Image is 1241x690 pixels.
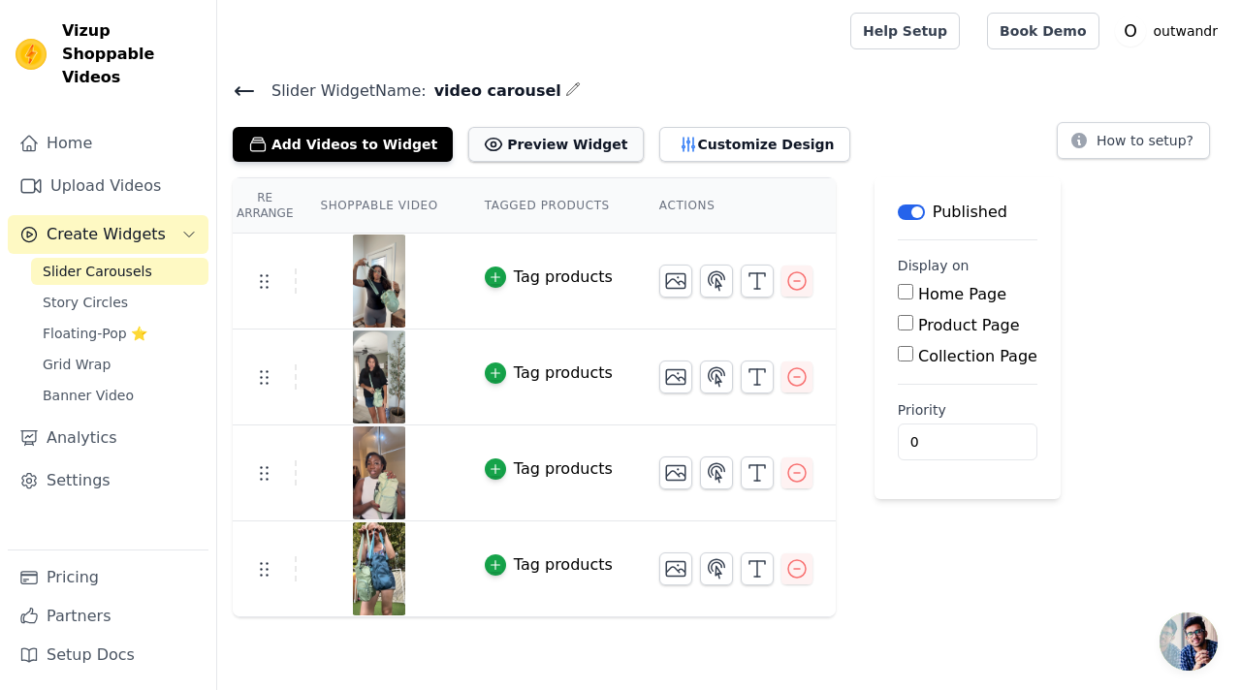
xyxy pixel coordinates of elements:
span: Slider Widget Name: [256,79,427,103]
button: Change Thumbnail [659,456,692,489]
a: How to setup? [1057,136,1210,154]
th: Tagged Products [461,178,636,234]
a: Grid Wrap [31,351,208,378]
text: O [1124,21,1137,41]
a: Upload Videos [8,167,208,205]
span: Create Widgets [47,223,166,246]
span: Grid Wrap [43,355,111,374]
a: Analytics [8,419,208,457]
a: Settings [8,461,208,500]
button: Tag products [485,361,613,385]
a: Help Setup [850,13,960,49]
label: Product Page [918,316,1020,334]
div: Tag products [514,457,613,481]
button: Create Widgets [8,215,208,254]
button: Preview Widget [468,127,643,162]
th: Actions [636,178,836,234]
a: Pricing [8,558,208,597]
button: How to setup? [1057,122,1210,159]
div: Tag products [514,553,613,577]
a: Book Demo [987,13,1098,49]
img: vizup-images-c7a3.png [352,330,406,423]
img: vizup-images-68ea.png [352,426,406,519]
button: Change Thumbnail [659,552,692,585]
img: vizup-images-fb29.png [352,522,406,615]
img: Vizup [16,39,47,70]
div: Open chat [1160,612,1218,671]
span: video carousel [427,79,561,103]
a: Slider Carousels [31,258,208,285]
a: Home [8,124,208,163]
button: O outwandr [1115,14,1225,48]
button: Tag products [485,266,613,289]
label: Priority [898,400,1037,420]
th: Shoppable Video [297,178,461,234]
span: Floating-Pop ⭐ [43,324,147,343]
div: Tag products [514,266,613,289]
div: Edit Name [565,78,581,104]
button: Tag products [485,553,613,577]
a: Floating-Pop ⭐ [31,320,208,347]
span: Banner Video [43,386,134,405]
legend: Display on [898,256,970,275]
button: Add Videos to Widget [233,127,453,162]
button: Change Thumbnail [659,265,692,298]
p: outwandr [1146,14,1225,48]
a: Story Circles [31,289,208,316]
label: Home Page [918,285,1006,303]
th: Re Arrange [233,178,297,234]
a: Setup Docs [8,636,208,674]
span: Slider Carousels [43,262,152,281]
span: Story Circles [43,293,128,312]
button: Change Thumbnail [659,361,692,393]
span: Vizup Shoppable Videos [62,19,201,89]
button: Customize Design [659,127,850,162]
a: Partners [8,597,208,636]
div: Tag products [514,361,613,385]
a: Banner Video [31,382,208,409]
button: Tag products [485,457,613,481]
label: Collection Page [918,347,1037,365]
img: tn-291eee6ec4714bdd9b55ee9609212f87.png [352,235,406,328]
p: Published [933,201,1007,224]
